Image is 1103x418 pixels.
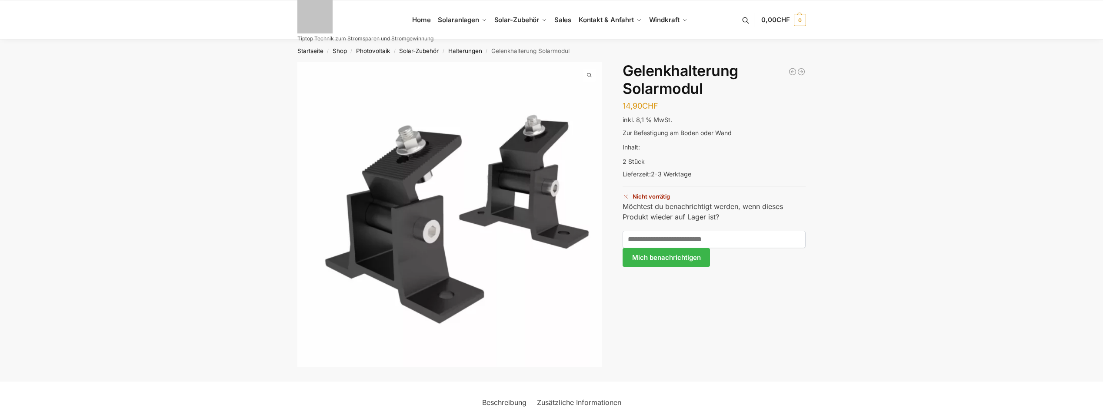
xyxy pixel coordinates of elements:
[494,16,540,24] span: Solar-Zubehör
[788,67,797,76] a: PV MONTAGESYSTEM FÜR WELLDACH, BLECHDACH, WELLPLATTEN, GEEIGNET FÜR 2 MODULE
[356,47,390,54] a: Photovoltaik
[554,16,572,24] span: Sales
[579,16,634,24] span: Kontakt & Anfahrt
[623,143,806,152] p: Inhalt:
[439,48,448,55] span: /
[297,47,323,54] a: Startseite
[623,157,806,166] p: 2 Stück
[438,16,479,24] span: Solaranlagen
[333,47,347,54] a: Shop
[482,48,491,55] span: /
[623,116,672,123] span: inkl. 8,1 % MwSt.
[651,170,691,178] span: 2-3 Werktage
[623,201,806,222] p: Möchtest du benachrichtigt werden, wenn dieses Produkt wieder auf Lager ist?
[623,186,806,201] p: Nicht vorrätig
[761,16,790,24] span: 0,00
[297,36,433,41] p: Tiptop Technik zum Stromsparen und Stromgewinnung
[490,0,550,40] a: Solar-Zubehör
[623,170,691,178] span: Lieferzeit:
[323,48,333,55] span: /
[347,48,356,55] span: /
[794,14,806,26] span: 0
[642,101,658,110] span: CHF
[448,47,482,54] a: Halterungen
[575,0,645,40] a: Kontakt & Anfahrt
[797,67,806,76] a: Universal Halterung für Balkon, Wand, Dach
[550,0,575,40] a: Sales
[532,392,626,413] a: Zusätzliche Informationen
[645,0,691,40] a: Windkraft
[282,40,821,62] nav: Breadcrumb
[477,392,532,413] a: Beschreibung
[623,101,658,110] bdi: 14,90
[623,128,806,137] p: Zur Befestigung am Boden oder Wand
[623,62,806,98] h1: Gelenkhalterung Solarmodul
[623,248,710,267] button: Mich benachrichtigen
[297,62,603,367] img: s-l1600 (12)
[776,16,790,24] span: CHF
[649,16,680,24] span: Windkraft
[390,48,399,55] span: /
[761,7,806,33] a: 0,00CHF 0
[399,47,439,54] a: Solar-Zubehör
[434,0,490,40] a: Solaranlagen
[297,62,603,367] a: s l1600 12s l1600 12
